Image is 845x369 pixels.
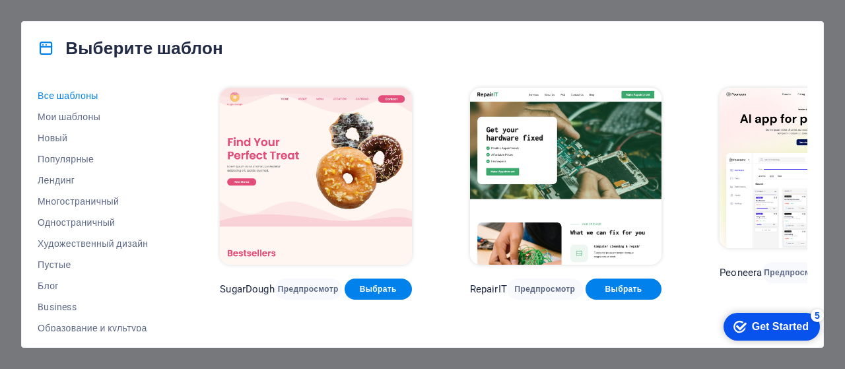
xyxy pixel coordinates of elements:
[38,154,162,164] span: Популярные
[220,283,274,296] p: SugarDough
[11,7,107,34] div: Get Started 5 items remaining, 0% complete
[275,279,342,300] button: Предпросмотр
[38,106,162,127] button: Мои шаблоны
[38,38,223,59] h4: Выберите шаблон
[38,133,162,143] span: Новый
[38,254,162,275] button: Пустые
[98,3,111,16] div: 5
[38,149,162,170] button: Популярные
[586,279,661,300] button: Выбрать
[38,296,162,318] button: Business
[38,196,162,207] span: Многостраничный
[38,217,162,228] span: Одностраничный
[38,175,162,185] span: Лендинг
[38,191,162,212] button: Многостраничный
[720,266,762,279] p: Peoneera
[507,279,583,300] button: Предпросмотр
[220,88,411,265] img: SugarDough
[470,283,507,296] p: RepairIT
[38,85,162,106] button: Все шаблоны
[38,281,162,291] span: Блог
[38,238,162,249] span: Художественный дизайн
[285,284,331,294] span: Предпросмотр
[39,15,96,26] div: Get Started
[762,262,827,283] button: Предпросмотр
[596,284,651,294] span: Выбрать
[470,88,661,265] img: RepairIT
[355,284,401,294] span: Выбрать
[518,284,572,294] span: Предпросмотр
[38,212,162,233] button: Одностраничный
[38,233,162,254] button: Художественный дизайн
[38,302,162,312] span: Business
[38,170,162,191] button: Лендинг
[38,90,162,101] span: Все шаблоны
[38,259,162,270] span: Пустые
[38,323,162,333] span: Образование и культура
[345,279,412,300] button: Выбрать
[38,127,162,149] button: Новый
[38,318,162,339] button: Образование и культура
[38,275,162,296] button: Блог
[772,267,816,278] span: Предпросмотр
[38,112,162,122] span: Мои шаблоны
